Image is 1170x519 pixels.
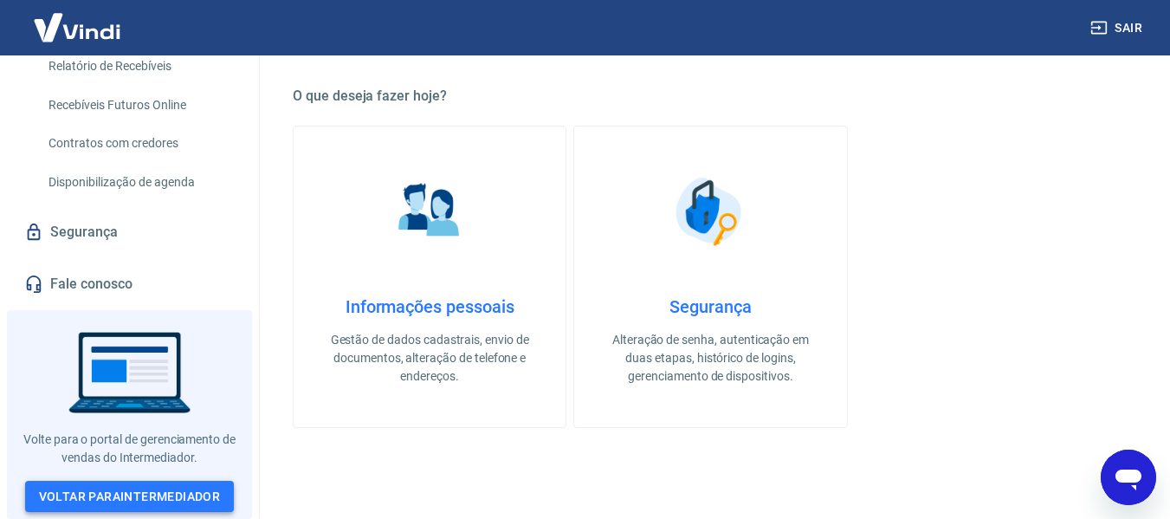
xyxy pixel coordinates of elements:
[42,49,238,84] a: Relatório de Recebíveis
[386,168,473,255] img: Informações pessoais
[321,296,538,317] h4: Informações pessoais
[667,168,753,255] img: Segurança
[602,296,818,317] h4: Segurança
[1087,12,1149,44] button: Sair
[25,481,235,513] a: Voltar paraIntermediador
[1101,450,1156,505] iframe: Botão para abrir a janela de mensagens
[42,126,238,161] a: Contratos com credores
[321,331,538,386] p: Gestão de dados cadastrais, envio de documentos, alteração de telefone e endereços.
[573,126,847,428] a: SegurançaSegurançaAlteração de senha, autenticação em duas etapas, histórico de logins, gerenciam...
[293,126,566,428] a: Informações pessoaisInformações pessoaisGestão de dados cadastrais, envio de documentos, alteraçã...
[21,265,238,303] a: Fale conosco
[42,165,238,200] a: Disponibilização de agenda
[21,213,238,251] a: Segurança
[602,331,818,386] p: Alteração de senha, autenticação em duas etapas, histórico de logins, gerenciamento de dispositivos.
[42,88,238,123] a: Recebíveis Futuros Online
[21,1,133,54] img: Vindi
[293,88,1128,105] h5: O que deseja fazer hoje?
